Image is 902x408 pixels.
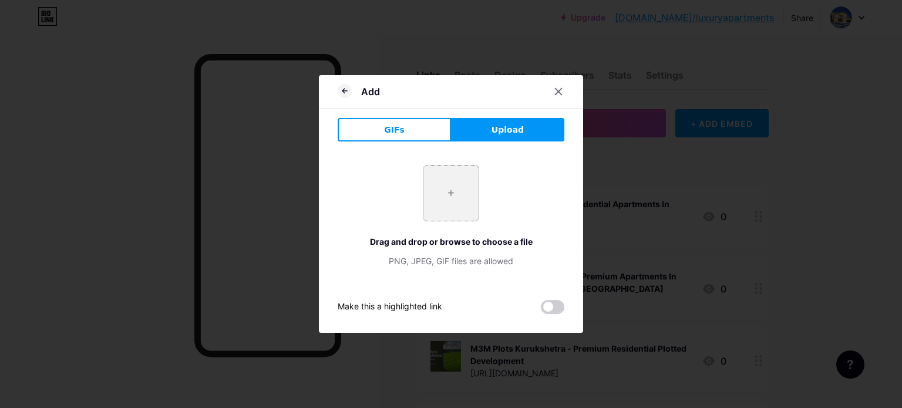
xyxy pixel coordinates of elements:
span: GIFs [384,124,405,136]
div: PNG, JPEG, GIF files are allowed [338,255,564,267]
div: Make this a highlighted link [338,300,442,314]
button: GIFs [338,118,451,141]
div: Add [361,85,380,99]
span: Upload [492,124,524,136]
button: Upload [451,118,564,141]
div: Drag and drop or browse to choose a file [338,235,564,248]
